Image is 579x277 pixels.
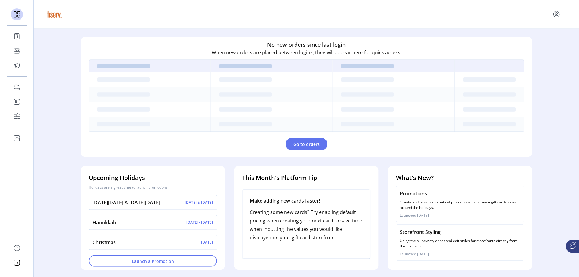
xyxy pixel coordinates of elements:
[93,219,116,226] p: Hanukkah
[250,197,363,204] p: Make adding new cards faster!
[400,190,520,197] p: Promotions
[400,238,520,249] p: Using the all new styler set and edit styles for storefronts directly from the platform.
[267,41,346,49] h6: No new orders since last login
[185,200,213,205] p: [DATE] & [DATE]
[212,49,401,56] p: When new orders are placed between logins, they will appear here for quick access.
[286,138,327,150] button: Go to orders
[400,251,520,257] p: Launched [DATE]
[400,228,520,236] p: Storefront Styling
[93,199,160,206] p: [DATE][DATE] & [DATE][DATE]
[96,258,209,264] span: Launch a Promotion
[242,173,370,182] h4: This Month's Platform Tip
[93,239,116,246] p: Christmas
[396,173,524,182] h4: What's New?
[400,200,520,210] p: Create and launch a variety of promotions to increase gift cards sales around the holidays.
[89,185,217,190] p: Holidays are a great time to launch promotions
[400,213,520,218] p: Launched [DATE]
[186,220,213,225] p: [DATE] - [DATE]
[201,240,213,245] p: [DATE]
[552,9,561,19] button: menu
[46,6,63,23] img: logo
[89,255,217,267] button: Launch a Promotion
[89,173,217,182] h4: Upcoming Holidays
[250,208,363,242] p: Creating some new cards? Try enabling default pricing when creating your next card to save time w...
[293,141,320,147] span: Go to orders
